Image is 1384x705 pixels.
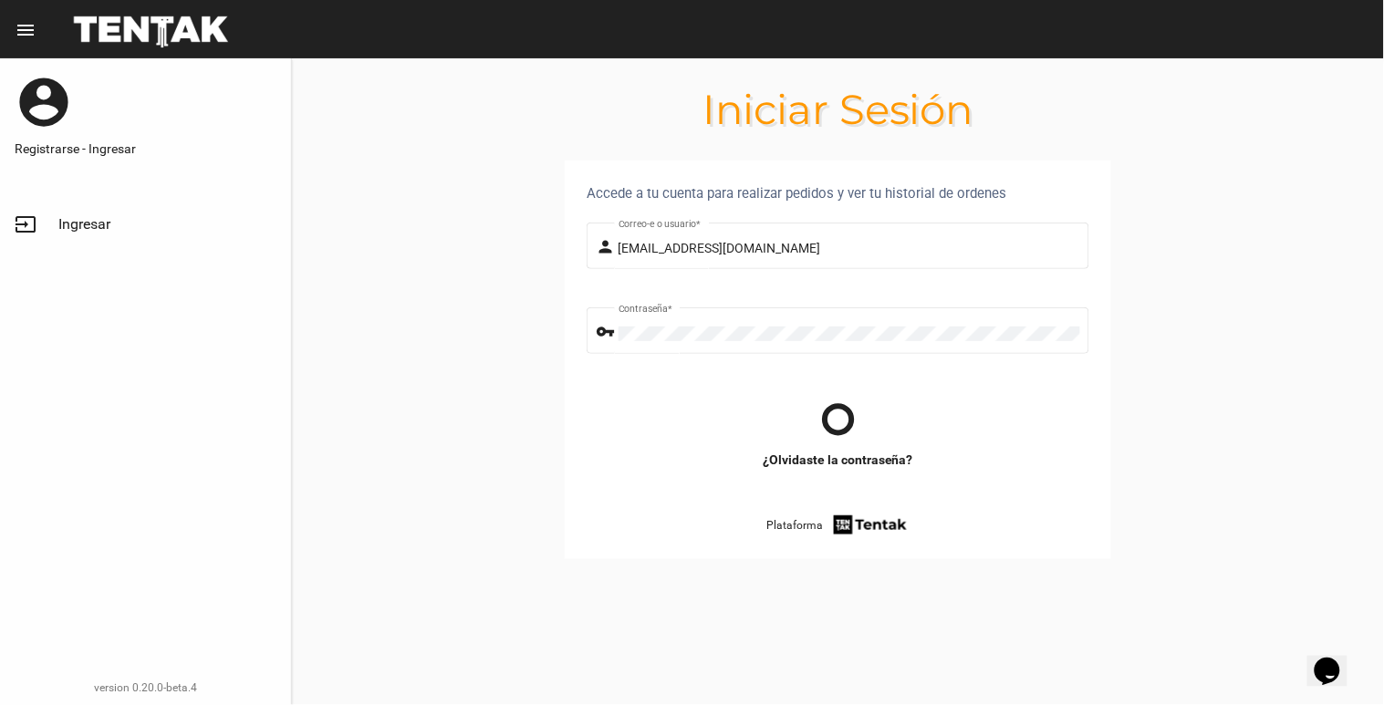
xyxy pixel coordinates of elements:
[292,95,1384,124] h1: Iniciar Sesión
[763,451,913,469] a: ¿Olvidaste la contraseña?
[766,516,823,534] span: Plataforma
[15,679,276,697] div: version 0.20.0-beta.4
[587,182,1089,204] div: Accede a tu cuenta para realizar pedidos y ver tu historial de ordenes
[15,19,36,41] mat-icon: menu
[15,140,276,158] a: Registrarse - Ingresar
[58,215,110,233] span: Ingresar
[15,73,73,131] mat-icon: account_circle
[766,513,910,537] a: Plataforma
[1307,632,1366,687] iframe: chat widget
[597,236,619,258] mat-icon: person
[597,321,619,343] mat-icon: vpn_key
[831,513,910,537] img: tentak-firm.png
[15,213,36,235] mat-icon: input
